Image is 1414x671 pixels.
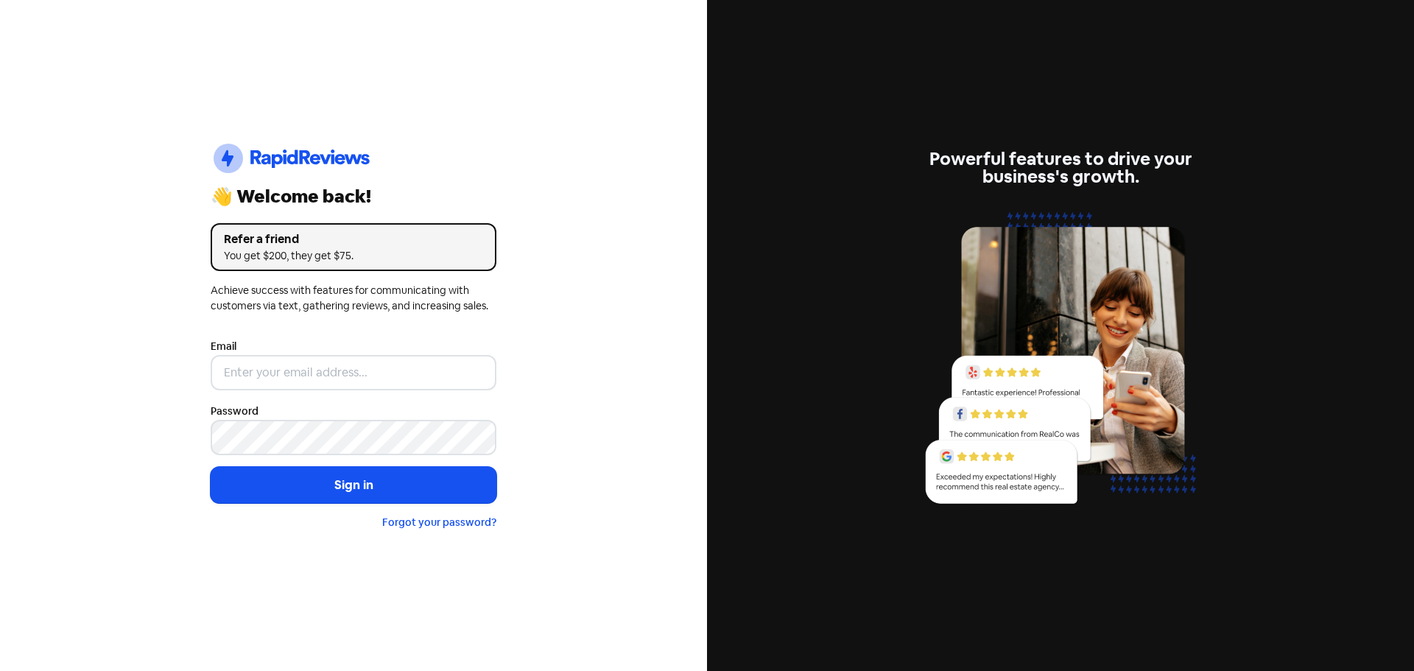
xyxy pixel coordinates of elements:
[224,231,483,248] div: Refer a friend
[211,283,496,314] div: Achieve success with features for communicating with customers via text, gathering reviews, and i...
[211,404,258,419] label: Password
[211,188,496,205] div: 👋 Welcome back!
[224,248,483,264] div: You get $200, they get $75.
[211,355,496,390] input: Enter your email address...
[382,516,496,529] a: Forgot your password?
[211,467,496,504] button: Sign in
[918,150,1203,186] div: Powerful features to drive your business's growth.
[211,339,236,354] label: Email
[918,203,1203,521] img: reviews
